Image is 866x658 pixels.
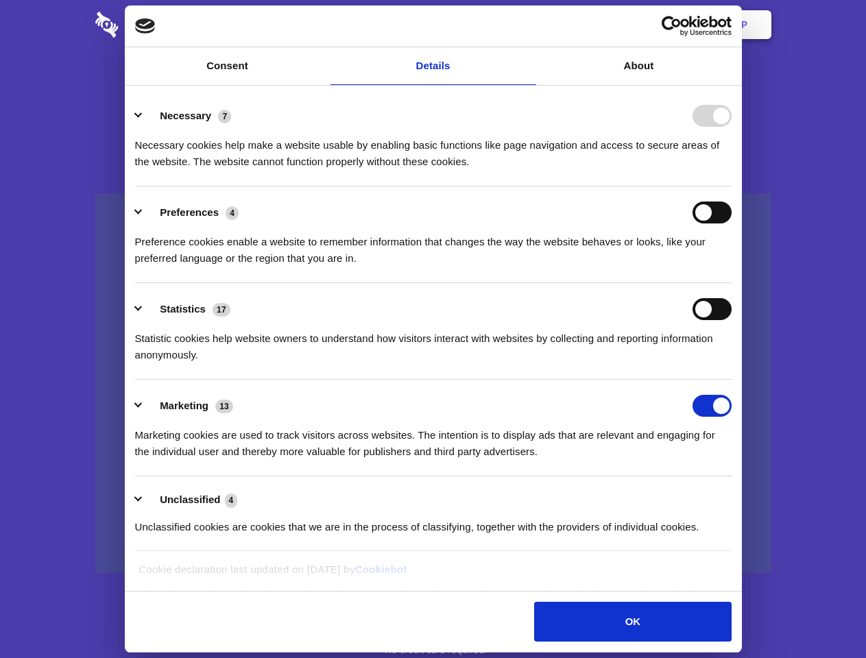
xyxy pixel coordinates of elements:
button: OK [534,602,731,642]
h4: Auto-redaction of sensitive data, encrypted data sharing and self-destructing private chats. Shar... [95,125,771,170]
div: Unclassified cookies are cookies that we are in the process of classifying, together with the pro... [135,509,732,535]
button: Statistics (17) [135,298,239,320]
label: Marketing [160,400,208,411]
span: 17 [213,303,230,317]
span: 4 [226,206,239,220]
a: Cookiebot [355,563,407,575]
a: Login [622,3,682,46]
a: Contact [556,3,619,46]
div: Cookie declaration last updated on [DATE] by [128,561,738,588]
button: Necessary (7) [135,105,240,127]
div: Preference cookies enable a website to remember information that changes the way the website beha... [135,223,732,267]
img: logo-wordmark-white-trans-d4663122ce5f474addd5e946df7df03e33cb6a1c49d2221995e7729f52c070b2.svg [95,12,213,38]
a: About [536,47,742,85]
span: 4 [225,493,238,507]
label: Preferences [160,206,219,218]
span: 13 [215,400,233,413]
button: Preferences (4) [135,202,248,223]
a: Pricing [402,3,462,46]
img: logo [135,19,156,34]
a: Details [330,47,536,85]
h1: Eliminate Slack Data Loss. [95,62,771,111]
button: Unclassified (4) [135,491,246,509]
label: Statistics [160,303,206,315]
div: Marketing cookies are used to track visitors across websites. The intention is to display ads tha... [135,417,732,460]
span: 7 [218,110,231,123]
iframe: Drift Widget Chat Controller [797,589,850,642]
a: Consent [125,47,330,85]
div: Statistic cookies help website owners to understand how visitors interact with websites by collec... [135,320,732,363]
a: Usercentrics Cookiebot - opens in a new window [612,16,732,36]
label: Necessary [160,110,211,121]
button: Marketing (13) [135,395,242,417]
a: Wistia video thumbnail [95,193,771,574]
div: Necessary cookies help make a website usable by enabling basic functions like page navigation and... [135,127,732,170]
